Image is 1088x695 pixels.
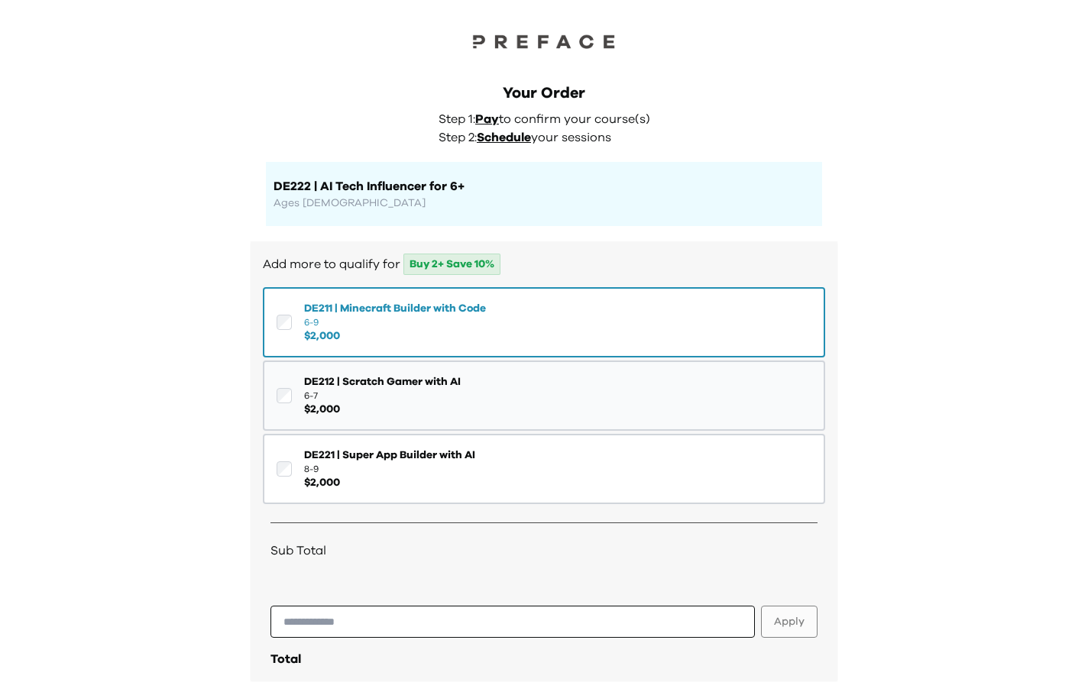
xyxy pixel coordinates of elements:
[274,196,814,211] p: Ages [DEMOGRAPHIC_DATA]
[274,177,814,196] h1: DE222 | AI Tech Influencer for 6+
[304,316,486,328] span: 6-9
[270,541,326,560] span: Sub Total
[304,448,475,463] span: DE221 | Super App Builder with AI
[266,82,822,104] div: Your Order
[304,463,475,475] span: 8-9
[304,301,486,316] span: DE211 | Minecraft Builder with Code
[477,131,531,144] span: Schedule
[304,374,461,390] span: DE212 | Scratch Gamer with AI
[439,110,659,128] p: Step 1: to confirm your course(s)
[304,390,461,402] span: 6-7
[304,402,461,417] span: $ 2,000
[263,360,825,431] button: DE212 | Scratch Gamer with AI6-7$2,000
[263,434,825,504] button: DE221 | Super App Builder with AI8-9$2,000
[439,128,659,147] p: Step 2: your sessions
[304,475,475,490] span: $ 2,000
[304,328,486,344] span: $ 2,000
[468,31,620,52] img: Preface Logo
[270,653,301,665] span: Total
[475,113,499,125] span: Pay
[761,606,818,638] button: Apply
[403,254,500,275] span: Buy 2+ Save 10%
[263,254,825,275] h2: Add more to qualify for
[263,287,825,357] button: DE211 | Minecraft Builder with Code6-9$2,000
